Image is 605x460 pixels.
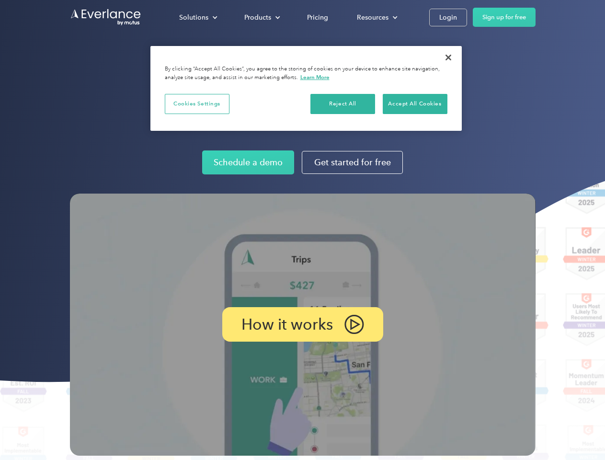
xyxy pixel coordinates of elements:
div: Solutions [179,11,208,23]
div: Resources [357,11,388,23]
div: Products [235,9,288,26]
button: Reject All [310,94,375,114]
div: Resources [347,9,405,26]
div: Cookie banner [150,46,462,131]
div: Login [439,11,457,23]
div: Privacy [150,46,462,131]
div: By clicking “Accept All Cookies”, you agree to the storing of cookies on your device to enhance s... [165,65,447,82]
a: Pricing [297,9,338,26]
div: Pricing [307,11,328,23]
input: Submit [70,57,119,77]
a: Schedule a demo [202,150,294,174]
button: Cookies Settings [165,94,229,114]
a: More information about your privacy, opens in a new tab [300,74,330,80]
div: Products [244,11,271,23]
a: Go to homepage [70,8,142,26]
a: Login [429,9,467,26]
a: Sign up for free [473,8,536,27]
a: Get started for free [302,151,403,174]
div: Solutions [170,9,225,26]
button: Close [438,47,459,68]
p: How it works [241,319,333,330]
button: Accept All Cookies [383,94,447,114]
